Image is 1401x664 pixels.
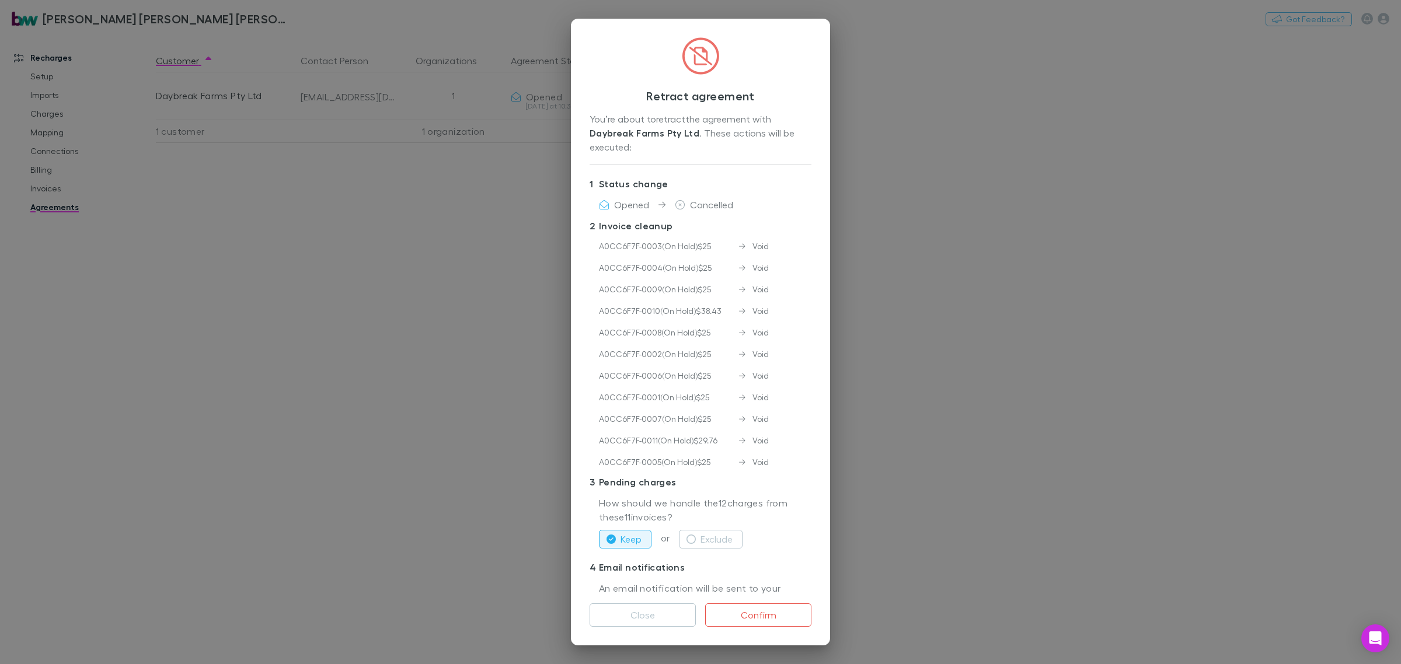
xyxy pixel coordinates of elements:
[739,326,769,338] div: Void
[679,530,743,548] button: Exclude
[651,532,679,543] span: or
[1361,624,1389,652] div: Open Intercom Messenger
[590,475,599,489] div: 3
[590,603,696,627] button: Close
[599,456,739,468] div: A0CC6F7F-0005 ( On Hold ) $25
[590,558,811,576] p: Email notifications
[739,369,769,382] div: Void
[590,216,811,235] p: Invoice cleanup
[599,413,739,425] div: A0CC6F7F-0007 ( On Hold ) $25
[739,240,769,252] div: Void
[682,37,719,75] img: svg%3e
[599,391,739,403] div: A0CC6F7F-0001 ( On Hold ) $25
[739,283,769,295] div: Void
[739,413,769,425] div: Void
[590,473,811,491] p: Pending charges
[599,581,811,610] p: An email notification will be sent to your customer and to your firm.
[590,219,599,233] div: 2
[739,261,769,274] div: Void
[705,603,811,627] button: Confirm
[599,530,651,548] button: Keep
[739,456,769,468] div: Void
[590,560,599,574] div: 4
[599,369,739,382] div: A0CC6F7F-0006 ( On Hold ) $25
[599,305,739,317] div: A0CC6F7F-0010 ( On Hold ) $38.43
[590,174,811,193] p: Status change
[614,199,649,210] span: Opened
[599,261,739,274] div: A0CC6F7F-0004 ( On Hold ) $25
[739,434,769,446] div: Void
[599,434,739,446] div: A0CC6F7F-0011 ( On Hold ) $29.76
[590,89,811,103] h3: Retract agreement
[599,326,739,338] div: A0CC6F7F-0008 ( On Hold ) $25
[739,391,769,403] div: Void
[590,112,811,155] div: You’re about to retract the agreement with . These actions will be executed:
[599,240,739,252] div: A0CC6F7F-0003 ( On Hold ) $25
[599,496,811,525] p: How should we handle the 12 charges from these 11 invoices?
[590,127,699,139] strong: Daybreak Farms Pty Ltd
[599,348,739,360] div: A0CC6F7F-0002 ( On Hold ) $25
[590,177,599,191] div: 1
[739,305,769,317] div: Void
[690,199,733,210] span: Cancelled
[599,283,739,295] div: A0CC6F7F-0009 ( On Hold ) $25
[739,348,769,360] div: Void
